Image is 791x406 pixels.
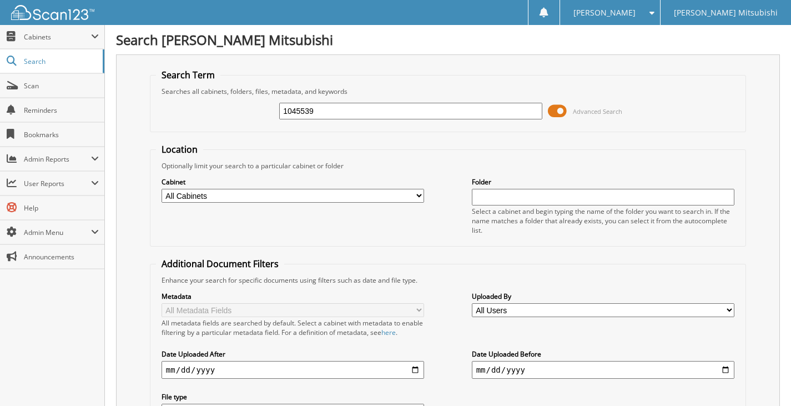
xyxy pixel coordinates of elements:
label: Metadata [162,292,425,301]
div: Select a cabinet and begin typing the name of the folder you want to search in. If the name match... [472,207,735,235]
legend: Additional Document Filters [156,258,284,270]
label: Cabinet [162,177,425,187]
label: Date Uploaded After [162,349,425,359]
label: Folder [472,177,735,187]
span: Help [24,203,99,213]
span: Cabinets [24,32,91,42]
div: All metadata fields are searched by default. Select a cabinet with metadata to enable filtering b... [162,318,425,337]
a: here [381,328,396,337]
label: File type [162,392,425,402]
div: Searches all cabinets, folders, files, metadata, and keywords [156,87,740,96]
span: [PERSON_NAME] Mitsubishi [674,9,778,16]
legend: Location [156,143,203,156]
span: Bookmarks [24,130,99,139]
legend: Search Term [156,69,220,81]
span: User Reports [24,179,91,188]
span: Scan [24,81,99,91]
span: Reminders [24,106,99,115]
iframe: Chat Widget [735,353,791,406]
div: Optionally limit your search to a particular cabinet or folder [156,161,740,171]
span: Admin Menu [24,228,91,237]
span: Advanced Search [573,107,622,116]
span: Search [24,57,97,66]
label: Date Uploaded Before [472,349,735,359]
span: Announcements [24,252,99,262]
input: start [162,361,425,379]
span: [PERSON_NAME] [573,9,636,16]
img: scan123-logo-white.svg [11,5,94,20]
label: Uploaded By [472,292,735,301]
div: Enhance your search for specific documents using filters such as date and file type. [156,275,740,285]
input: end [472,361,735,379]
h1: Search [PERSON_NAME] Mitsubishi [116,31,780,49]
span: Admin Reports [24,154,91,164]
